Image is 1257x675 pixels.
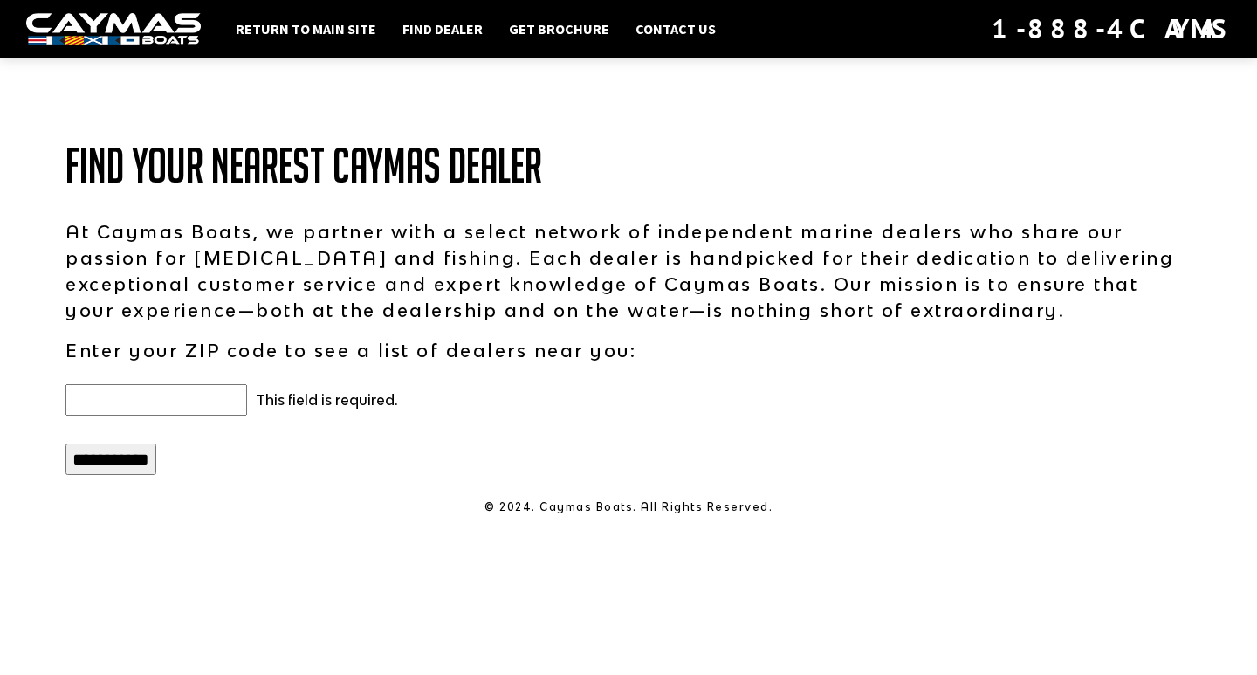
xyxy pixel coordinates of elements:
p: At Caymas Boats, we partner with a select network of independent marine dealers who share our pas... [65,218,1192,323]
a: Find Dealer [394,17,491,40]
a: Get Brochure [500,17,618,40]
label: This field is required. [256,389,398,410]
div: 1-888-4CAYMAS [992,10,1231,48]
h1: Find Your Nearest Caymas Dealer [65,140,1192,192]
a: Return to main site [227,17,385,40]
img: white-logo-c9c8dbefe5ff5ceceb0f0178aa75bf4bb51f6bca0971e226c86eb53dfe498488.png [26,13,201,45]
a: Contact Us [627,17,725,40]
p: © 2024. Caymas Boats. All Rights Reserved. [65,499,1192,515]
p: Enter your ZIP code to see a list of dealers near you: [65,337,1192,363]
